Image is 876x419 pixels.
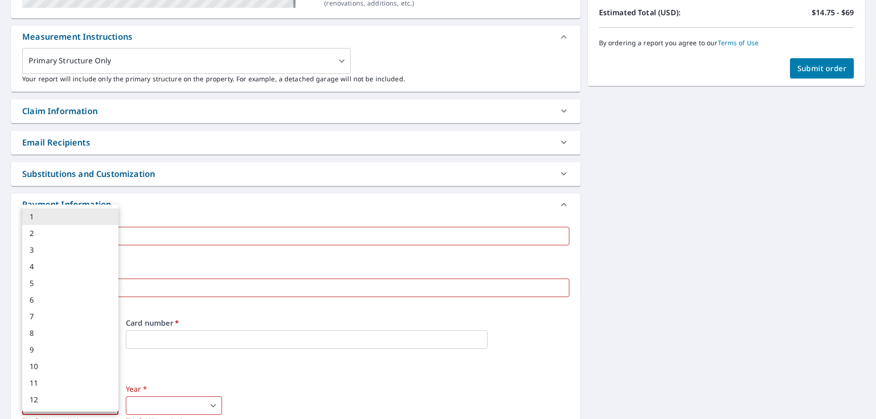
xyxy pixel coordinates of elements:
[22,291,118,308] li: 6
[22,358,118,375] li: 10
[22,391,118,408] li: 12
[22,208,118,225] li: 1
[22,308,118,325] li: 7
[22,225,118,242] li: 2
[22,275,118,291] li: 5
[22,325,118,341] li: 8
[22,258,118,275] li: 4
[22,375,118,391] li: 11
[22,242,118,258] li: 3
[22,341,118,358] li: 9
